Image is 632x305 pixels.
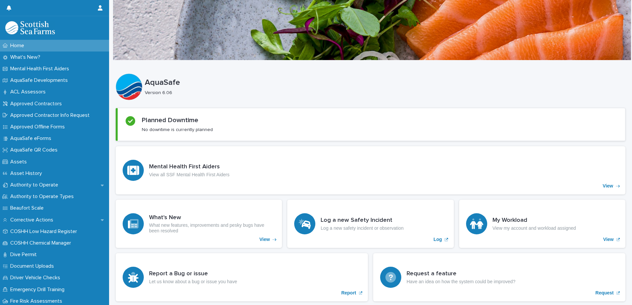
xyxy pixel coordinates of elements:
[116,200,282,248] a: View
[8,77,73,84] p: AquaSafe Developments
[8,135,57,142] p: AquaSafe eForms
[407,270,515,278] h3: Request a feature
[407,279,515,285] p: Have an idea on how the system could be improved?
[8,159,32,165] p: Assets
[8,217,59,223] p: Corrective Actions
[8,147,63,153] p: AquaSafe QR Codes
[341,290,356,296] p: Report
[8,228,82,235] p: COSHH Low Hazard Register
[8,205,49,211] p: Beaufort Scale
[595,290,613,296] p: Request
[149,222,275,234] p: What new features, improvements and pesky bugs have been resolved
[373,253,625,301] a: Request
[434,237,442,242] p: Log
[8,263,59,269] p: Document Uploads
[8,182,63,188] p: Authority to Operate
[459,200,625,248] a: View
[8,66,74,72] p: Mental Health First Aiders
[149,163,229,171] h3: Mental Health First Aiders
[321,225,404,231] p: Log a new safety incident or observation
[321,217,404,224] h3: Log a new Safety Incident
[149,279,237,285] p: Let us know about a bug or issue you have
[8,193,79,200] p: Authority to Operate Types
[493,217,576,224] h3: My Workload
[8,170,47,177] p: Asset History
[8,101,67,107] p: Approved Contractors
[493,225,576,231] p: View my account and workload assigned
[8,298,67,304] p: Fire Risk Assessments
[8,43,29,49] p: Home
[603,183,613,189] p: View
[149,172,229,178] p: View all SSF Mental Health First Aiders
[259,237,270,242] p: View
[8,252,42,258] p: Dive Permit
[116,146,625,194] a: View
[5,21,55,34] img: bPIBxiqnSb2ggTQWdOVV
[8,275,65,281] p: Driver Vehicle Checks
[149,214,275,221] h3: What's New
[145,78,623,87] p: AquaSafe
[116,253,368,301] a: Report
[8,54,46,60] p: What's New?
[8,124,70,130] p: Approved Offline Forms
[287,200,454,248] a: Log
[142,127,213,133] p: No downtime is currently planned
[145,90,620,96] p: Version 6.06
[142,116,198,124] h2: Planned Downtime
[8,89,51,95] p: ACL Assessors
[8,112,95,119] p: Approved Contractor Info Request
[603,237,614,242] p: View
[149,270,237,278] h3: Report a Bug or issue
[8,240,76,246] p: COSHH Chemical Manager
[8,287,70,293] p: Emergency Drill Training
